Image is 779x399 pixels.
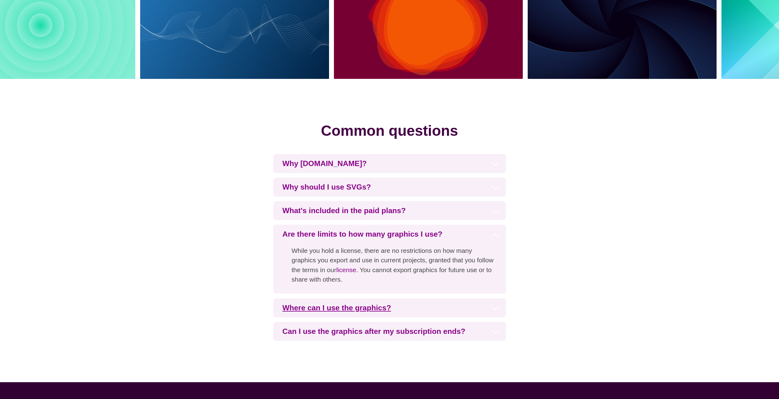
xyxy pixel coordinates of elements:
[273,225,506,244] h3: Are there limits to how many graphics I use?
[273,298,506,317] h3: Where can I use the graphics?
[336,266,356,273] a: license
[18,120,761,142] h2: Common questions
[273,154,506,173] h3: Why [DOMAIN_NAME]?
[273,244,506,294] p: While you hold a license, there are no restrictions on how many graphics you export and use in cu...
[273,322,506,341] h3: Can I use the graphics after my subscription ends?
[273,178,506,197] h3: Why should I use SVGs?
[273,201,506,220] h3: What's included in the paid plans?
